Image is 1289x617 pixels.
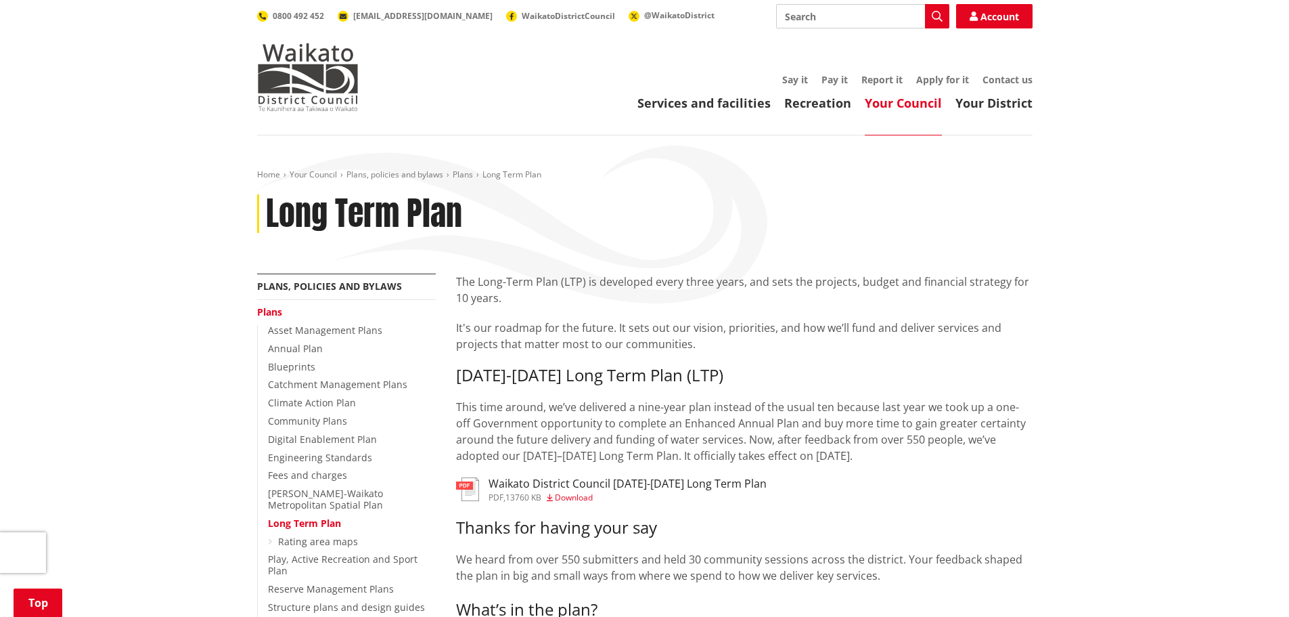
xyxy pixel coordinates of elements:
a: [PERSON_NAME]-Waikato Metropolitan Spatial Plan [268,487,383,511]
span: pdf [489,492,503,503]
a: Community Plans [268,414,347,427]
a: Climate Action Plan [268,396,356,409]
nav: breadcrumb [257,169,1033,181]
a: Rating area maps [278,535,358,548]
a: Long Term Plan [268,517,341,530]
input: Search input [776,4,949,28]
a: Your Council [865,95,942,111]
a: Reserve Management Plans [268,582,394,595]
span: WaikatoDistrictCouncil [522,10,615,22]
span: 13760 KB [505,492,541,503]
a: Blueprints [268,360,315,373]
a: @WaikatoDistrict [629,9,715,21]
a: Recreation [784,95,851,111]
a: Say it [782,73,808,86]
p: This time around, we’ve delivered a nine-year plan instead of the usual ten because last year we ... [456,399,1033,464]
h3: Waikato District Council [DATE]-[DATE] Long Term Plan [489,477,767,490]
img: Waikato District Council - Te Kaunihera aa Takiwaa o Waikato [257,43,359,111]
a: Plans [453,169,473,180]
span: Download [555,492,593,503]
h1: Long Term Plan [266,194,462,234]
a: Plans, policies and bylaws [257,280,402,293]
img: document-pdf.svg [456,477,479,501]
p: It's our roadmap for the future. It sets out our vision, priorities, and how we’ll fund and deliv... [456,320,1033,352]
a: Services and facilities [637,95,771,111]
a: Your District [955,95,1033,111]
a: Your Council [290,169,337,180]
a: Plans [257,305,282,318]
a: Report it [861,73,903,86]
a: Play, Active Recreation and Sport Plan [268,553,417,577]
a: [EMAIL_ADDRESS][DOMAIN_NAME] [338,10,493,22]
a: Account [956,4,1033,28]
a: Apply for it [916,73,969,86]
a: 0800 492 452 [257,10,324,22]
a: Engineering Standards [268,451,372,464]
a: Top [14,589,62,617]
span: @WaikatoDistrict [644,9,715,21]
a: Pay it [821,73,848,86]
a: Annual Plan [268,342,323,355]
div: , [489,494,767,502]
span: [EMAIL_ADDRESS][DOMAIN_NAME] [353,10,493,22]
a: Home [257,169,280,180]
a: Fees and charges [268,469,347,482]
a: Structure plans and design guides [268,601,425,614]
span: We heard from over 550 submitters and held 30 community sessions across the district. Your feedba... [456,552,1022,583]
h3: Thanks for having your say [456,518,1033,538]
a: Contact us [982,73,1033,86]
p: The Long-Term Plan (LTP) is developed every three years, and sets the projects, budget and financ... [456,274,1033,306]
span: Long Term Plan [482,169,541,180]
a: Plans, policies and bylaws [346,169,443,180]
a: WaikatoDistrictCouncil [506,10,615,22]
a: Digital Enablement Plan [268,433,377,446]
a: Asset Management Plans [268,324,382,337]
span: 0800 492 452 [273,10,324,22]
a: Catchment Management Plans [268,378,407,391]
a: Waikato District Council [DATE]-[DATE] Long Term Plan pdf,13760 KB Download [456,477,767,502]
h3: [DATE]-[DATE] Long Term Plan (LTP) [456,366,1033,385]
